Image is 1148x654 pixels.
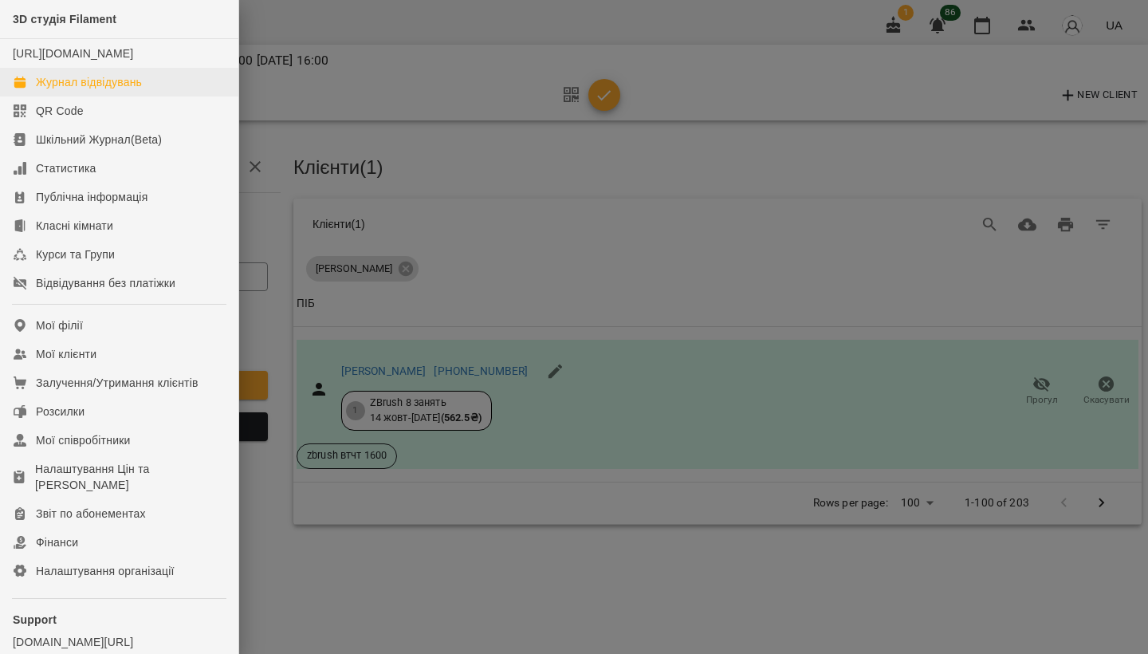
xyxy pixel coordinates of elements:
[13,612,226,628] p: Support
[36,246,115,262] div: Курси та Групи
[35,461,226,493] div: Налаштування Цін та [PERSON_NAME]
[36,346,96,362] div: Мої клієнти
[36,375,199,391] div: Залучення/Утримання клієнтів
[36,103,84,119] div: QR Code
[13,634,226,650] a: [DOMAIN_NAME][URL]
[36,189,147,205] div: Публічна інформація
[36,432,131,448] div: Мої співробітники
[36,218,113,234] div: Класні кімнати
[36,317,83,333] div: Мої філії
[36,534,78,550] div: Фінанси
[13,47,133,60] a: [URL][DOMAIN_NAME]
[36,74,142,90] div: Журнал відвідувань
[36,563,175,579] div: Налаштування організації
[13,13,116,26] span: 3D студія Filament
[36,275,175,291] div: Відвідування без платіжки
[36,132,162,148] div: Шкільний Журнал(Beta)
[36,404,85,420] div: Розсилки
[36,160,96,176] div: Статистика
[36,506,146,522] div: Звіт по абонементах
